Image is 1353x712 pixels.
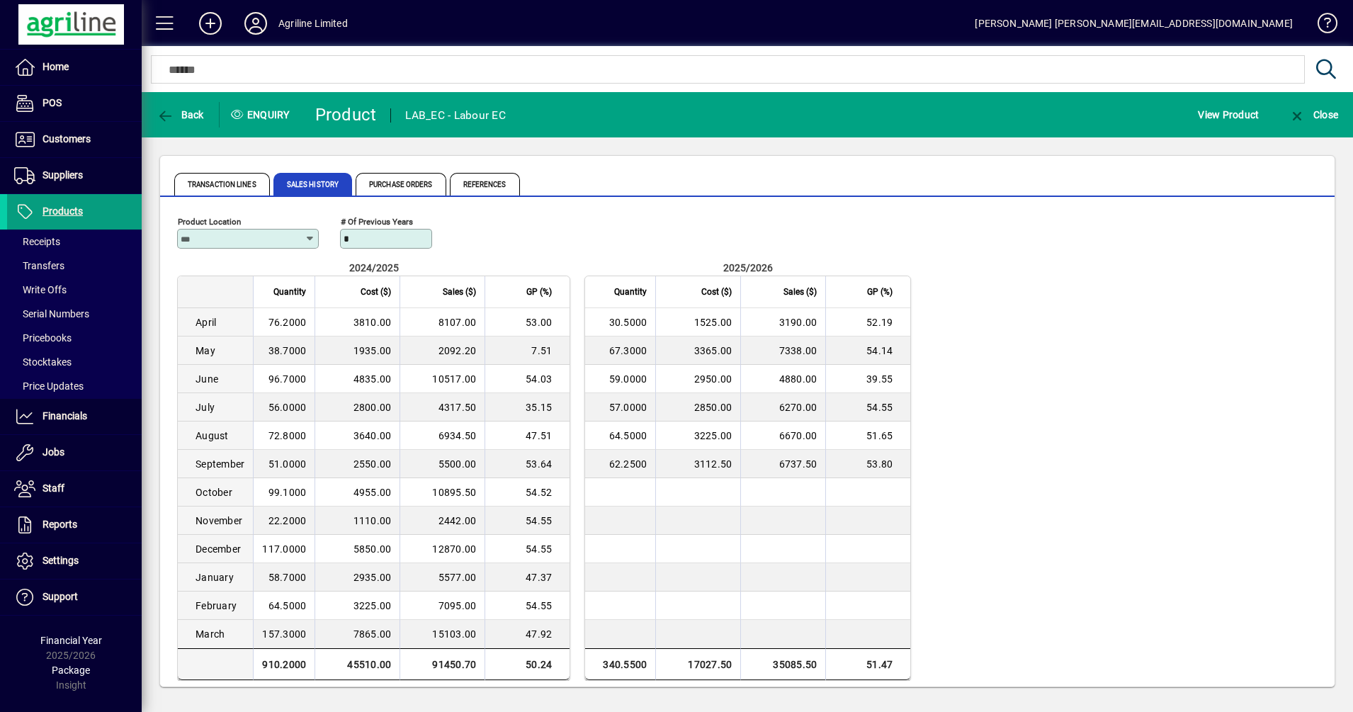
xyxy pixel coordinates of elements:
[7,471,142,507] a: Staff
[432,487,476,498] span: 10895.50
[526,628,552,640] span: 47.92
[438,600,477,611] span: 7095.00
[432,628,476,640] span: 15103.00
[779,402,817,413] span: 6270.00
[432,373,476,385] span: 10517.00
[866,402,893,413] span: 54.55
[7,435,142,470] a: Jobs
[7,350,142,374] a: Stocktakes
[438,345,477,356] span: 2092.20
[153,102,208,128] button: Back
[740,648,825,680] td: 35085.50
[142,102,220,128] app-page-header-button: Back
[526,543,552,555] span: 54.55
[825,648,910,680] td: 51.47
[178,507,253,535] td: November
[178,450,253,478] td: September
[43,591,78,602] span: Support
[43,410,87,422] span: Financials
[585,648,655,680] td: 340.5500
[178,563,253,592] td: January
[7,580,142,615] a: Support
[268,572,307,583] span: 58.7000
[273,173,352,196] span: Sales History
[43,61,69,72] span: Home
[779,458,817,470] span: 6737.50
[779,317,817,328] span: 3190.00
[866,317,893,328] span: 52.19
[349,262,399,273] span: 2024/2025
[526,487,552,498] span: 54.52
[178,535,253,563] td: December
[268,600,307,611] span: 64.5000
[694,317,732,328] span: 1525.00
[268,458,307,470] span: 51.0000
[655,648,740,680] td: 17027.50
[723,262,773,273] span: 2025/2026
[438,458,477,470] span: 5500.00
[694,458,732,470] span: 3112.50
[1307,3,1335,49] a: Knowledge Base
[353,458,392,470] span: 2550.00
[353,628,392,640] span: 7865.00
[268,430,307,441] span: 72.8000
[1274,102,1353,128] app-page-header-button: Close enquiry
[268,317,307,328] span: 76.2000
[43,97,62,108] span: POS
[7,399,142,434] a: Financials
[609,458,647,470] span: 62.2500
[526,430,552,441] span: 47.51
[14,284,67,295] span: Write Offs
[43,169,83,181] span: Suppliers
[43,205,83,217] span: Products
[526,600,552,611] span: 54.55
[315,648,400,680] td: 45510.00
[526,515,552,526] span: 54.55
[7,158,142,193] a: Suppliers
[866,458,893,470] span: 53.80
[432,543,476,555] span: 12870.00
[7,278,142,302] a: Write Offs
[353,373,392,385] span: 4835.00
[268,373,307,385] span: 96.7000
[1194,102,1262,128] button: View Product
[7,230,142,254] a: Receipts
[7,254,142,278] a: Transfers
[220,103,305,126] div: Enquiry
[268,487,307,498] span: 99.1000
[188,11,233,36] button: Add
[43,519,77,530] span: Reports
[353,572,392,583] span: 2935.00
[694,345,732,356] span: 3365.00
[268,515,307,526] span: 22.2000
[43,482,64,494] span: Staff
[867,284,893,300] span: GP (%)
[262,543,306,555] span: 117.0000
[975,12,1293,35] div: [PERSON_NAME] [PERSON_NAME][EMAIL_ADDRESS][DOMAIN_NAME]
[262,628,306,640] span: 157.3000
[341,217,413,227] mat-label: # of previous years
[1198,103,1259,126] span: View Product
[400,648,485,680] td: 91450.70
[694,402,732,413] span: 2850.00
[43,555,79,566] span: Settings
[14,308,89,320] span: Serial Numbers
[178,365,253,393] td: June
[7,50,142,85] a: Home
[783,284,817,300] span: Sales ($)
[273,284,306,300] span: Quantity
[14,236,60,247] span: Receipts
[178,422,253,450] td: August
[779,345,817,356] span: 7338.00
[438,515,477,526] span: 2442.00
[52,665,90,676] span: Package
[361,284,391,300] span: Cost ($)
[353,402,392,413] span: 2800.00
[268,345,307,356] span: 38.7000
[694,373,732,385] span: 2950.00
[178,393,253,422] td: July
[278,12,348,35] div: Agriline Limited
[609,430,647,441] span: 64.5000
[157,109,204,120] span: Back
[253,648,315,680] td: 910.2000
